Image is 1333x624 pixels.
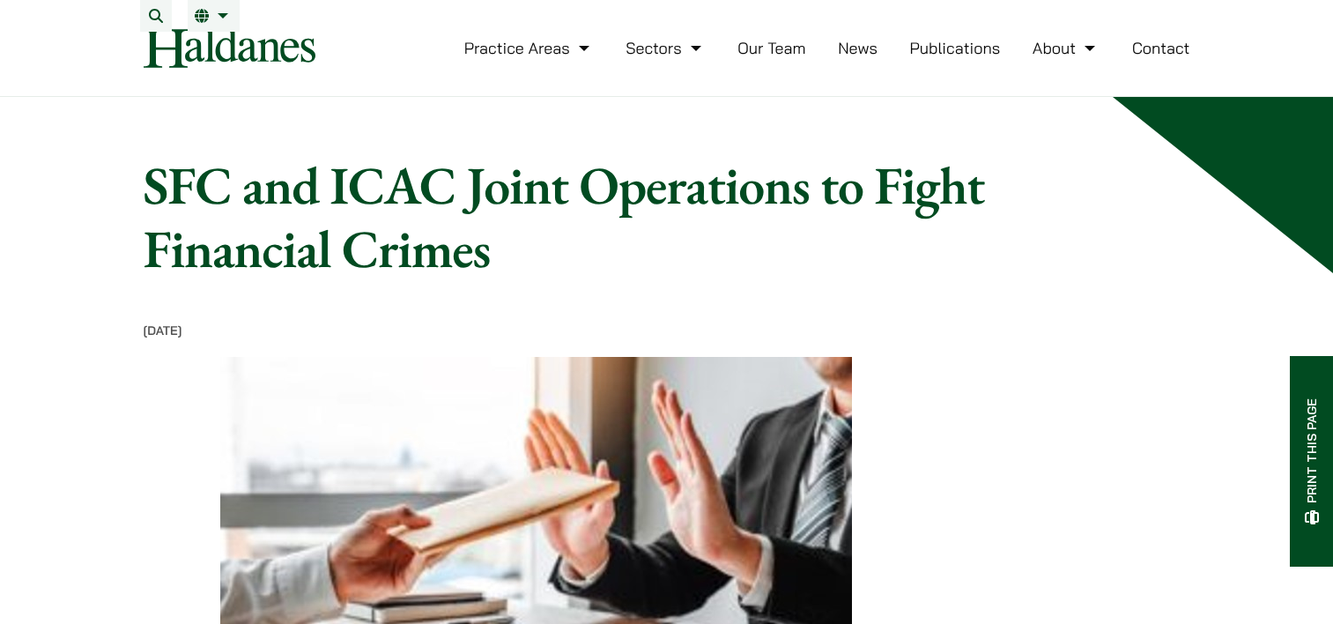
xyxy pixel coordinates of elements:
[144,153,1058,280] h1: SFC and ICAC Joint Operations to Fight Financial Crimes
[195,9,233,23] a: EN
[910,38,1001,58] a: Publications
[737,38,805,58] a: Our Team
[144,323,182,338] time: [DATE]
[1033,38,1100,58] a: About
[838,38,878,58] a: News
[626,38,705,58] a: Sectors
[1132,38,1190,58] a: Contact
[464,38,594,58] a: Practice Areas
[144,28,315,68] img: Logo of Haldanes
